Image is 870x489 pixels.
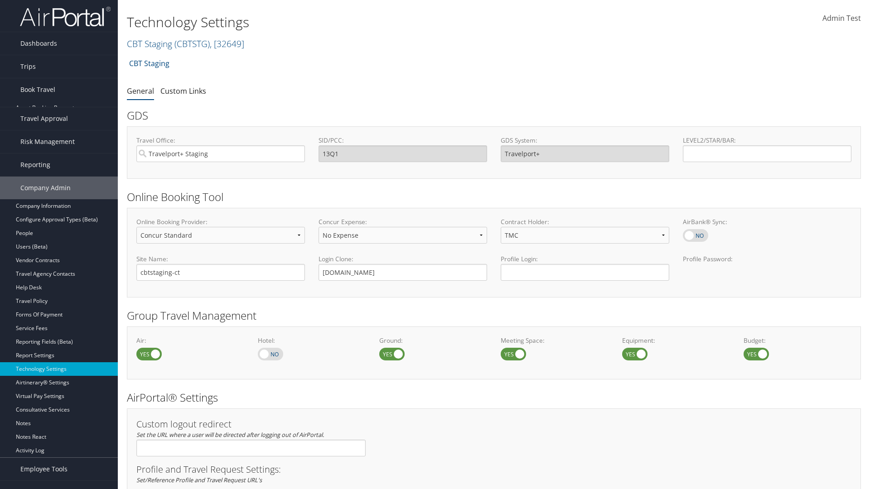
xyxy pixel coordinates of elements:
[683,217,851,226] label: AirBank® Sync:
[127,189,861,205] h2: Online Booking Tool
[744,336,851,345] label: Budget:
[136,336,244,345] label: Air:
[501,254,669,280] label: Profile Login:
[20,177,71,199] span: Company Admin
[127,38,244,50] a: CBT Staging
[160,86,206,96] a: Custom Links
[136,465,851,474] h3: Profile and Travel Request Settings:
[20,458,68,480] span: Employee Tools
[136,136,305,145] label: Travel Office:
[136,431,324,439] em: Set the URL where a user will be directed after logging out of AirPortal.
[683,136,851,145] label: LEVEL2/STAR/BAR:
[127,86,154,96] a: General
[319,136,487,145] label: SID/PCC:
[319,217,487,226] label: Concur Expense:
[501,264,669,281] input: Profile Login:
[20,6,111,27] img: airportal-logo.png
[20,55,36,78] span: Trips
[20,32,57,55] span: Dashboards
[501,336,609,345] label: Meeting Space:
[127,308,861,323] h2: Group Travel Management
[683,229,708,242] label: AirBank® Sync
[210,38,244,50] span: , [ 32649 ]
[127,390,861,405] h2: AirPortal® Settings
[174,38,210,50] span: ( CBTSTG )
[136,217,305,226] label: Online Booking Provider:
[501,217,669,226] label: Contract Holder:
[622,336,730,345] label: Equipment:
[258,336,366,345] label: Hotel:
[136,254,305,264] label: Site Name:
[501,136,669,145] label: GDS System:
[319,254,487,264] label: Login Clone:
[683,254,851,280] label: Profile Password:
[822,13,861,23] span: Admin Test
[127,13,616,32] h1: Technology Settings
[129,54,169,72] a: CBT Staging
[136,420,366,429] h3: Custom logout redirect
[136,476,262,484] em: Set/Reference Profile and Travel Request URL's
[822,5,861,33] a: Admin Test
[20,78,55,101] span: Book Travel
[379,336,487,345] label: Ground:
[127,108,854,123] h2: GDS
[20,130,75,153] span: Risk Management
[20,153,50,176] span: Reporting
[20,107,68,130] span: Travel Approval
